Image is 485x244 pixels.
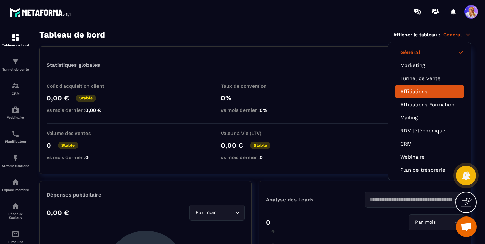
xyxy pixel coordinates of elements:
a: Général [400,49,459,55]
p: Statistiques globales [47,62,100,68]
a: automationsautomationsEspace membre [2,173,29,197]
a: Marketing [400,62,459,68]
input: Search for option [370,196,453,203]
a: CRM [400,141,459,147]
p: vs mois dernier : [221,107,290,113]
img: logo [10,6,72,19]
p: 0,00 € [221,141,243,149]
p: Webinaire [2,116,29,119]
img: automations [11,178,20,186]
p: Tableau de bord [2,43,29,47]
span: 0 [260,155,263,160]
img: formation [11,82,20,90]
span: Par mois [194,209,218,216]
p: vs mois dernier : [221,155,290,160]
h3: Tableau de bord [39,30,105,40]
p: Tunnel de vente [2,67,29,71]
span: 0% [260,107,267,113]
img: social-network [11,202,20,210]
img: email [11,230,20,238]
a: automationsautomationsWebinaire [2,100,29,125]
input: Search for option [437,219,453,226]
a: social-networksocial-networkRéseaux Sociaux [2,197,29,225]
p: Coût d'acquisition client [47,83,115,89]
div: Search for option [409,214,464,230]
img: scheduler [11,130,20,138]
a: formationformationTunnel de vente [2,52,29,76]
a: Plan de trésorerie [400,167,459,173]
p: Afficher le tableau : [393,32,440,38]
p: vs mois dernier : [47,155,115,160]
input: Search for option [218,209,233,216]
a: Affiliations [400,88,459,95]
p: Planificateur [2,140,29,144]
p: Dépenses publicitaire [47,192,245,198]
p: Stable [250,142,270,149]
span: 0,00 € [85,107,101,113]
p: Automatisations [2,164,29,168]
a: Affiliations Formation [400,102,459,108]
p: vs mois dernier : [47,107,115,113]
tspan: 4 [271,228,275,234]
p: E-mailing [2,240,29,244]
p: 0 [47,141,51,149]
p: CRM [2,92,29,95]
p: Stable [58,142,78,149]
div: Search for option [189,205,245,221]
a: formationformationCRM [2,76,29,100]
img: automations [11,106,20,114]
p: Volume des ventes [47,130,115,136]
a: Ouvrir le chat [456,216,477,237]
a: automationsautomationsAutomatisations [2,149,29,173]
a: Webinaire [400,154,459,160]
a: Tunnel de vente [400,75,459,82]
img: automations [11,154,20,162]
img: formation [11,57,20,66]
span: 0 [85,155,89,160]
a: RDV téléphonique [400,128,459,134]
a: schedulerschedulerPlanificateur [2,125,29,149]
img: formation [11,33,20,42]
p: Réseaux Sociaux [2,212,29,220]
p: 0,00 € [47,94,69,102]
p: Espace membre [2,188,29,192]
p: Général [443,32,471,38]
div: Search for option [365,192,464,208]
p: 0,00 € [47,209,69,217]
p: Taux de conversion [221,83,290,89]
p: Stable [76,95,96,102]
a: formationformationTableau de bord [2,28,29,52]
p: Analyse des Leads [266,197,365,203]
span: Par mois [413,219,437,226]
p: 0% [221,94,290,102]
a: Mailing [400,115,459,121]
p: 0 [266,218,270,226]
p: Valeur à Vie (LTV) [221,130,290,136]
